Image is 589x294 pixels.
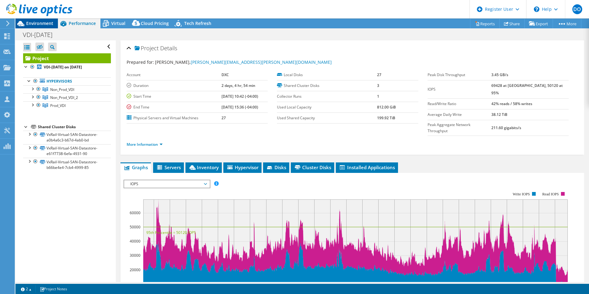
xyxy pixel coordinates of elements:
span: Non_Prod_VDI_2 [50,95,78,100]
b: 27 [377,72,381,77]
a: More [553,19,581,28]
span: Project [135,45,159,51]
span: Tech Refresh [184,20,211,26]
b: 38.12 TiB [491,112,507,117]
b: 27 [221,115,226,120]
b: [DATE] 10:42 (-04:00) [221,94,258,99]
text: 20000 [130,267,140,272]
a: 2 [17,285,36,293]
text: 60000 [130,210,140,215]
a: VDI-[DATE] on [DATE] [23,63,111,71]
a: Share [499,19,525,28]
text: 95th Percentile = 50120 IOPS [146,230,196,235]
a: Project [23,53,111,63]
b: 42% reads / 58% writes [491,101,532,106]
label: Physical Servers and Virtual Machines [127,115,221,121]
span: Details [160,44,177,52]
a: Reports [470,19,500,28]
text: Read IOPS [542,192,559,196]
span: Performance [69,20,96,26]
span: Environment [26,20,53,26]
b: VDI-[DATE] on [DATE] [44,64,82,70]
label: Peak Aggregate Network Throughput [428,122,492,134]
label: Shared Cluster Disks [277,83,377,89]
span: Servers [156,164,181,170]
a: Project Notes [35,285,71,293]
a: Hypervisors [23,77,111,85]
span: Virtual [111,20,125,26]
span: Graphs [124,164,148,170]
text: 40000 [130,239,140,244]
text: 50000 [130,224,140,230]
div: Shared Cluster Disks [38,123,111,131]
a: [PERSON_NAME][EMAIL_ADDRESS][PERSON_NAME][DOMAIN_NAME] [191,59,332,65]
h1: VDI-[DATE] [20,31,62,38]
b: 69428 at [GEOGRAPHIC_DATA], 50120 at 95% [491,83,563,96]
label: Collector Runs [277,93,377,100]
label: Local Disks [277,72,377,78]
a: Prod_VDI [23,101,111,109]
span: Hypervisor [226,164,258,170]
b: 199.92 TiB [377,115,395,120]
label: Used Local Capacity [277,104,377,110]
span: DO [572,4,582,14]
b: [DATE] 15:36 (-04:00) [221,104,258,110]
text: 10000 [130,281,140,287]
a: Non_Prod_VDI_2 [23,93,111,101]
span: Cloud Pricing [141,20,169,26]
label: End Time [127,104,221,110]
b: DXC [221,72,229,77]
span: [PERSON_NAME], [155,59,332,65]
label: Start Time [127,93,221,100]
span: IOPS [127,180,206,188]
label: Peak Disk Throughput [428,72,492,78]
a: VxRail-Virtual-SAN-Datastore-e61f7738-6efa-4931-90 [23,144,111,158]
label: Account [127,72,221,78]
b: 211.60 gigabits/s [491,125,521,130]
label: Used Shared Capacity [277,115,377,121]
b: 2 days, 4 hr, 54 min [221,83,255,88]
a: VxRail-Virtual-SAN-Datastore-a0b4a6c3-b67d-4ab0-bd [23,131,111,144]
span: Cluster Disks [294,164,331,170]
b: 1 [377,94,379,99]
span: Installed Applications [339,164,395,170]
a: Export [524,19,553,28]
b: 3 [377,83,379,88]
label: Read/Write Ratio [428,101,492,107]
span: Disks [266,164,286,170]
label: Duration [127,83,221,89]
label: Prepared for: [127,59,154,65]
text: 30000 [130,253,140,258]
b: 3.45 GB/s [491,72,508,77]
text: Write IOPS [513,192,530,196]
label: IOPS [428,86,492,92]
b: 812.00 GiB [377,104,396,110]
svg: \n [534,6,539,12]
span: Inventory [189,164,219,170]
a: VxRail-Virtual-SAN-Datastore-b66be4e4-7cb4-4999-85 [23,158,111,171]
a: Non_Prod_VDI [23,85,111,93]
span: Non_Prod_VDI [50,87,74,92]
span: Prod_VDI [50,103,66,108]
a: More Information [127,142,163,147]
label: Average Daily Write [428,112,492,118]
